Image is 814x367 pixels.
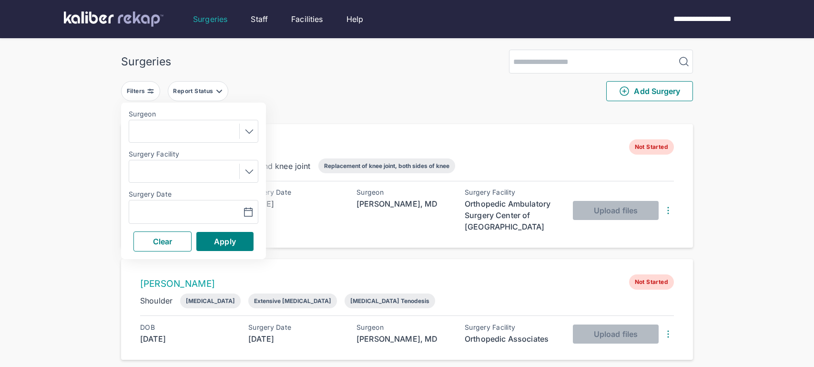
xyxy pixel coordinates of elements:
[248,324,344,331] div: Surgery Date
[324,162,449,169] div: Replacement of knee joint, both sides of knee
[214,237,236,246] span: Apply
[254,297,331,304] div: Extensive [MEDICAL_DATA]
[129,190,258,198] label: Surgery Date
[121,109,693,120] div: 2217 entries
[140,295,173,306] div: Shoulder
[346,13,364,25] a: Help
[356,324,452,331] div: Surgeon
[662,328,674,340] img: DotsThreeVertical.31cb0eda.svg
[168,81,228,101] button: Report Status
[186,297,235,304] div: [MEDICAL_DATA]
[215,87,223,95] img: filter-caret-down-grey.b3560631.svg
[140,278,215,289] a: [PERSON_NAME]
[350,297,429,304] div: [MEDICAL_DATA] Tenodesis
[121,55,171,68] div: Surgeries
[193,13,227,25] a: Surgeries
[678,56,690,67] img: MagnifyingGlass.1dc66aab.svg
[248,198,344,210] div: [DATE]
[594,206,638,215] span: Upload files
[356,189,452,196] div: Surgeon
[356,333,452,345] div: [PERSON_NAME], MD
[147,87,154,95] img: faders-horizontal-grey.d550dbda.svg
[629,274,674,290] span: Not Started
[465,189,560,196] div: Surgery Facility
[662,205,674,216] img: DotsThreeVertical.31cb0eda.svg
[64,11,163,27] img: kaliber labs logo
[291,13,323,25] a: Facilities
[251,13,268,25] a: Staff
[465,324,560,331] div: Surgery Facility
[121,81,160,101] button: Filters
[629,139,674,155] span: Not Started
[153,237,173,246] span: Clear
[140,324,235,331] div: DOB
[248,189,344,196] div: Surgery Date
[196,232,254,251] button: Apply
[619,85,630,97] img: PlusCircleGreen.5fd88d77.svg
[140,333,235,345] div: [DATE]
[127,87,147,95] div: Filters
[129,110,258,118] label: Surgeon
[465,198,560,232] div: Orthopedic Ambulatory Surgery Center of [GEOGRAPHIC_DATA]
[129,150,258,158] label: Surgery Facility
[173,87,215,95] div: Report Status
[133,231,192,252] button: Clear
[619,85,680,97] span: Add Surgery
[356,198,452,210] div: [PERSON_NAME], MD
[606,81,693,101] button: Add Surgery
[573,201,659,220] button: Upload files
[594,329,638,339] span: Upload files
[248,333,344,345] div: [DATE]
[573,325,659,344] button: Upload files
[465,333,560,345] div: Orthopedic Associates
